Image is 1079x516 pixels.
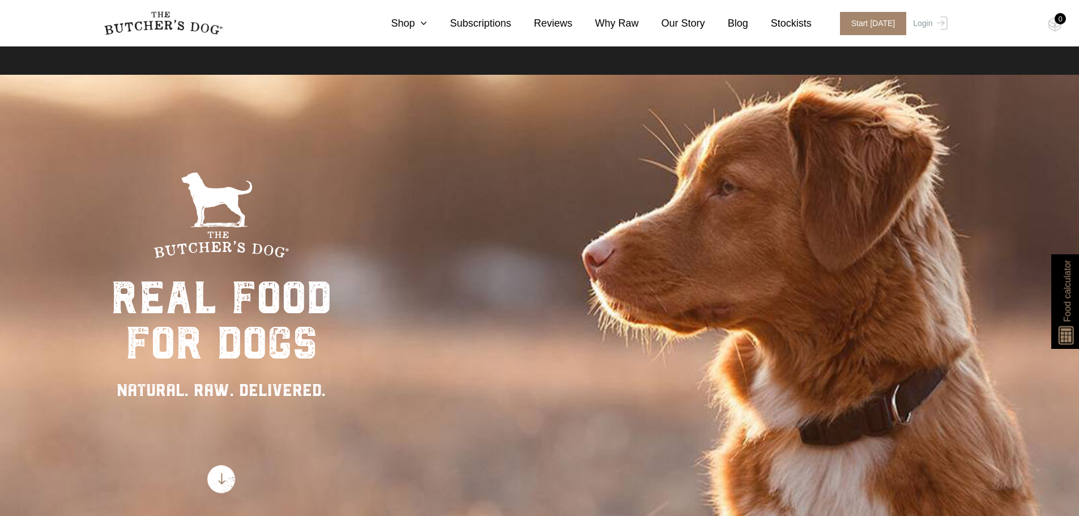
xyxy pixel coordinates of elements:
a: Our Story [639,16,705,31]
a: Stockists [748,16,812,31]
div: 0 [1055,13,1066,24]
a: Start [DATE] [829,12,911,35]
a: Why Raw [573,16,639,31]
span: Start [DATE] [840,12,907,35]
a: Subscriptions [427,16,511,31]
div: real food for dogs [111,275,332,366]
div: NATURAL. RAW. DELIVERED. [111,377,332,403]
a: Shop [368,16,427,31]
a: Blog [705,16,748,31]
img: TBD_Cart-Empty.png [1048,17,1062,32]
a: Reviews [511,16,573,31]
a: Login [910,12,947,35]
span: Food calculator [1060,260,1074,322]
